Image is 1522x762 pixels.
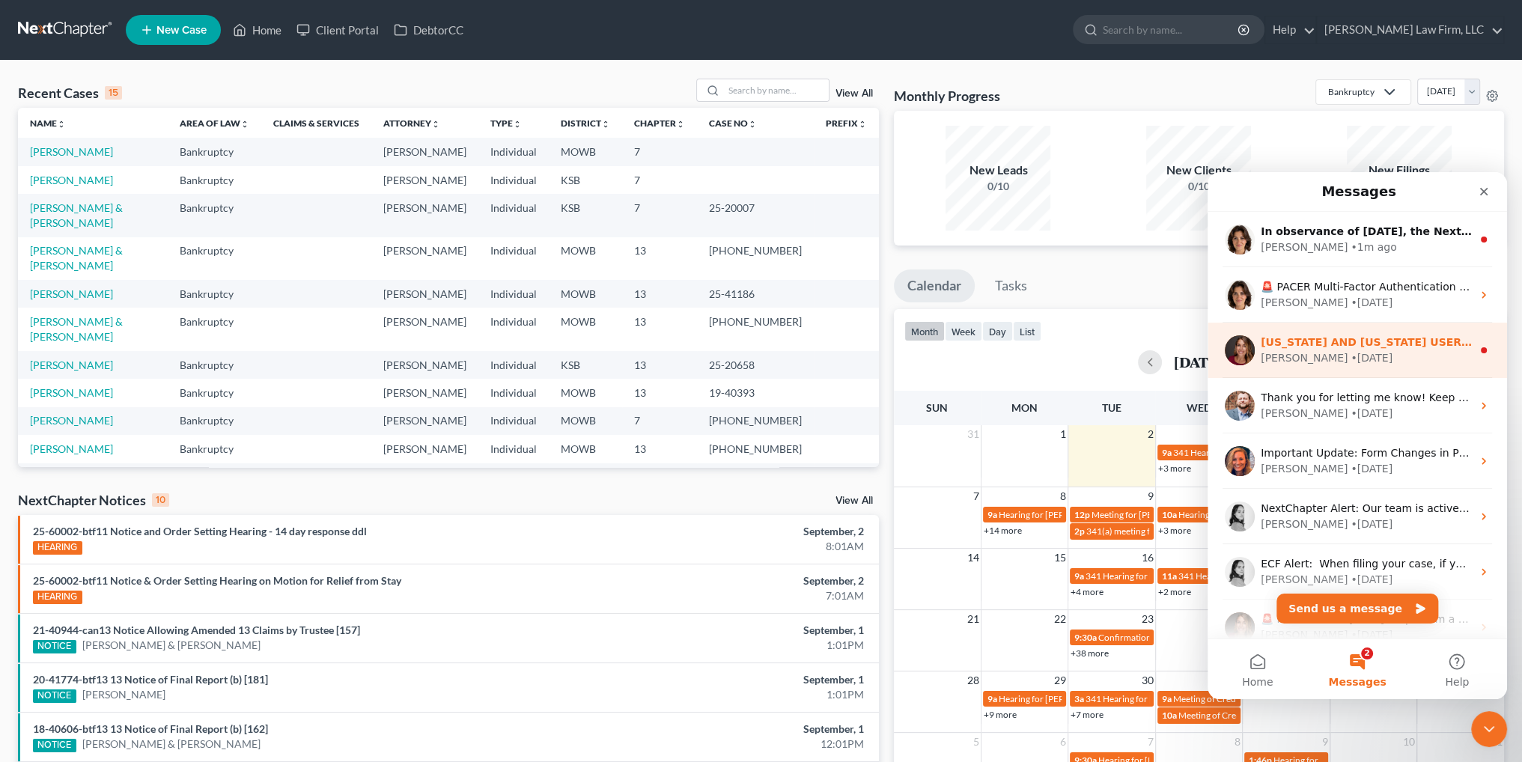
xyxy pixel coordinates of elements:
td: Bankruptcy [168,138,261,165]
div: [PERSON_NAME] [53,344,140,360]
td: 13 [622,351,697,379]
a: Help [1265,16,1315,43]
h3: Monthly Progress [894,87,1000,105]
a: Area of Lawunfold_more [180,118,249,129]
a: [PERSON_NAME] & [PERSON_NAME] [82,737,261,752]
td: [PERSON_NAME] [371,166,478,194]
a: 18-40606-btf13 13 Notice of Final Report (b) [162] [33,722,268,735]
span: 341 Hearing for [PERSON_NAME] & [PERSON_NAME] [1173,447,1386,458]
td: Bankruptcy [168,308,261,350]
span: Home [34,505,65,515]
td: [PERSON_NAME] [371,308,478,350]
a: +4 more [1071,586,1104,597]
a: 25-60002-btf11 Notice & Order Setting Hearing on Motion for Relief from Stay [33,574,401,587]
div: 7:01AM [597,588,864,603]
span: Hearing for [PERSON_NAME] [999,509,1115,520]
div: • [DATE] [143,344,185,360]
a: Typeunfold_more [490,118,522,129]
span: 5 [972,733,981,751]
div: 12:01PM [597,737,864,752]
td: 13 [622,280,697,308]
iframe: Intercom live chat [1471,711,1507,747]
span: 14 [966,549,981,567]
td: Individual [478,166,549,194]
a: +14 more [984,525,1022,536]
span: 10a [1162,710,1177,721]
td: Individual [478,194,549,237]
a: [PERSON_NAME] [82,687,165,702]
div: [PERSON_NAME] [53,400,140,415]
a: Calendar [894,269,975,302]
a: Chapterunfold_more [634,118,685,129]
a: Client Portal [289,16,386,43]
span: 9 [1146,487,1155,505]
a: View All [835,88,873,99]
div: September, 1 [597,722,864,737]
button: list [1013,321,1041,341]
span: 8 [1233,733,1242,751]
a: [PERSON_NAME] & [PERSON_NAME] [30,244,123,272]
span: Meeting for [PERSON_NAME] [1092,509,1209,520]
td: [PERSON_NAME] [371,407,478,435]
div: [PERSON_NAME] [53,178,140,194]
td: Individual [478,379,549,406]
div: HEARING [33,541,82,555]
span: 341(a) meeting for [PERSON_NAME] [1086,525,1231,537]
td: Bankruptcy [168,435,261,463]
i: unfold_more [57,120,66,129]
span: Sun [926,401,948,414]
td: MOWB [549,463,622,491]
td: Bankruptcy [168,379,261,406]
i: unfold_more [748,120,757,129]
a: Home [225,16,289,43]
span: 7 [1146,733,1155,751]
td: Bankruptcy [168,463,261,491]
iframe: Intercom live chat [1208,172,1507,699]
span: 9a [987,693,997,704]
a: Attorneyunfold_more [383,118,440,129]
div: September, 1 [597,672,864,687]
i: unfold_more [676,120,685,129]
span: 2p [1074,525,1085,537]
a: Case Nounfold_more [709,118,757,129]
td: KSB [549,351,622,379]
div: • [DATE] [143,234,185,249]
img: Profile image for Kelly [17,274,47,304]
td: [PHONE_NUMBER] [697,308,814,350]
span: 1 [1059,425,1068,443]
div: September, 1 [597,623,864,638]
span: 11a [1162,570,1177,582]
span: 9:30a [1074,632,1097,643]
button: day [982,321,1013,341]
span: 3a [1074,693,1084,704]
span: 8 [1059,487,1068,505]
i: unfold_more [601,120,610,129]
td: [PERSON_NAME] [371,351,478,379]
span: 12p [1074,509,1090,520]
div: [PERSON_NAME] [53,123,140,138]
span: Messages [121,505,178,515]
td: 25-41186 [697,280,814,308]
div: 1:01PM [597,638,864,653]
a: Nameunfold_more [30,118,66,129]
a: [PERSON_NAME] [30,359,113,371]
img: Profile image for James [17,219,47,249]
img: Profile image for Katie [17,440,47,470]
th: Claims & Services [261,108,371,138]
td: Bankruptcy [168,280,261,308]
button: month [904,321,945,341]
span: Meeting of Creditors for [PERSON_NAME] [1178,710,1345,721]
td: 13 [622,379,697,406]
td: Individual [478,463,549,491]
a: +38 more [1071,647,1109,659]
div: 8:01AM [597,539,864,554]
img: Profile image for Lindsey [17,329,47,359]
td: Bankruptcy [168,194,261,237]
span: Mon [1011,401,1038,414]
div: New Leads [946,162,1050,179]
div: NextChapter Notices [18,491,169,509]
span: 341 Hearing for [PERSON_NAME] & [PERSON_NAME] [1086,693,1299,704]
div: September, 2 [597,573,864,588]
td: Individual [478,237,549,280]
td: MOWB [549,435,622,463]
